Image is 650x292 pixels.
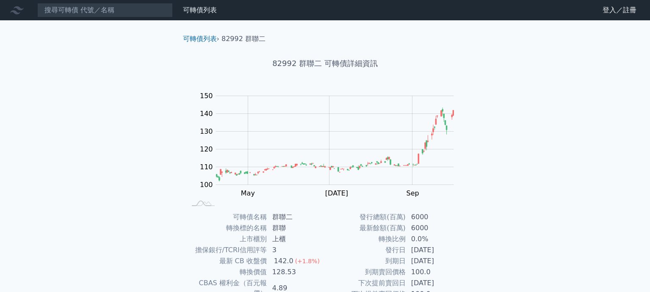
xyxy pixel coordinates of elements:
g: Chart [196,92,467,197]
tspan: [DATE] [325,189,348,197]
tspan: 110 [200,163,213,171]
td: 到期日 [325,256,406,267]
td: 到期賣回價格 [325,267,406,278]
td: 群聯二 [267,212,325,223]
a: 登入／註冊 [596,3,643,17]
td: 發行總額(百萬) [325,212,406,223]
td: 發行日 [325,245,406,256]
input: 搜尋可轉債 代號／名稱 [37,3,173,17]
td: 6000 [406,212,464,223]
td: 上市櫃別 [186,234,267,245]
tspan: 120 [200,145,213,153]
td: 3 [267,245,325,256]
td: 最新餘額(百萬) [325,223,406,234]
td: 轉換標的名稱 [186,223,267,234]
tspan: May [241,189,255,197]
div: 142.0 [272,256,295,266]
a: 可轉債列表 [183,6,217,14]
h1: 82992 群聯二 可轉債詳細資訊 [176,58,474,69]
td: 6000 [406,223,464,234]
a: 可轉債列表 [183,35,217,43]
td: 可轉債名稱 [186,212,267,223]
tspan: 150 [200,92,213,100]
li: › [183,34,219,44]
td: 最新 CB 收盤價 [186,256,267,267]
td: 下次提前賣回日 [325,278,406,289]
td: 轉換價值 [186,267,267,278]
span: (+1.8%) [295,258,320,264]
tspan: 100 [200,181,213,189]
td: 0.0% [406,234,464,245]
td: 群聯 [267,223,325,234]
tspan: 140 [200,110,213,118]
td: 轉換比例 [325,234,406,245]
td: 上櫃 [267,234,325,245]
td: 128.53 [267,267,325,278]
tspan: 130 [200,127,213,135]
li: 82992 群聯二 [221,34,266,44]
td: [DATE] [406,278,464,289]
tspan: Sep [407,189,419,197]
td: [DATE] [406,245,464,256]
td: 擔保銀行/TCRI信用評等 [186,245,267,256]
td: [DATE] [406,256,464,267]
td: 100.0 [406,267,464,278]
